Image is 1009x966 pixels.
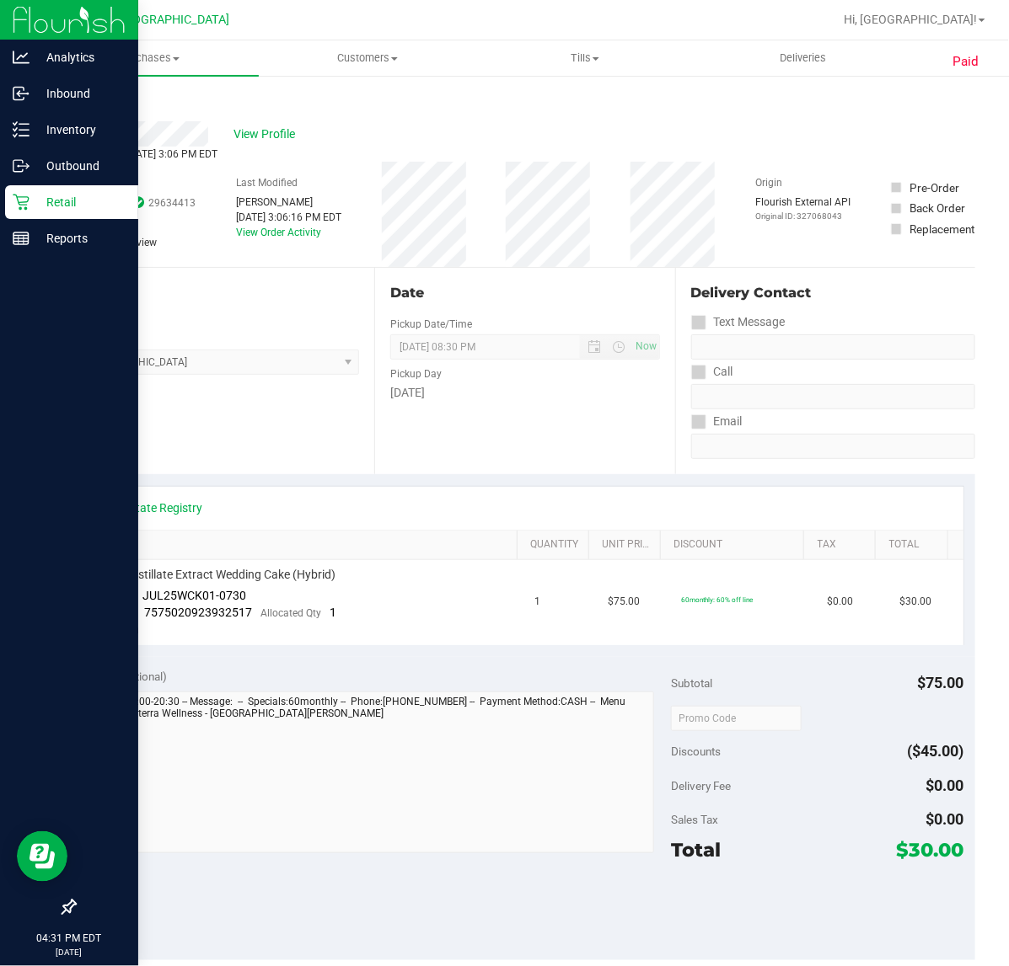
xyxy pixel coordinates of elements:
[30,120,131,140] p: Inventory
[671,813,718,826] span: Sales Tax
[691,283,975,303] div: Delivery Contact
[926,777,964,794] span: $0.00
[827,594,853,610] span: $0.00
[99,538,511,552] a: SKU
[844,13,977,26] span: Hi, [GEOGRAPHIC_DATA]!
[926,810,964,828] span: $0.00
[603,538,654,552] a: Unit Price
[535,594,541,610] span: 1
[530,538,582,552] a: Quantity
[97,567,336,583] span: FT 1g Distillate Extract Wedding Cake (Hybrid)
[755,210,851,222] p: Original ID: 327068043
[691,409,743,434] label: Email
[818,538,869,552] a: Tax
[910,200,965,216] div: Back Order
[691,360,733,384] label: Call
[691,384,975,409] input: Format: (999) 999-9999
[8,946,131,958] p: [DATE]
[30,192,131,212] p: Retail
[13,157,30,174] inline-svg: Outbound
[671,779,731,793] span: Delivery Fee
[755,195,851,222] div: Flourish External API
[17,831,67,882] iframe: Resource center
[910,221,974,237] div: Replacement
[757,51,849,66] span: Deliveries
[910,179,959,196] div: Pre-Order
[608,594,640,610] span: $75.00
[330,606,337,619] span: 1
[671,736,721,766] span: Discounts
[390,317,472,332] label: Pickup Date/Time
[13,121,30,138] inline-svg: Inventory
[953,52,979,72] span: Paid
[477,51,694,66] span: Tills
[102,499,203,516] a: View State Registry
[40,40,259,76] a: Purchases
[261,607,322,619] span: Allocated Qty
[908,742,964,760] span: ($45.00)
[236,195,341,210] div: [PERSON_NAME]
[74,148,217,160] span: Completed [DATE] 3:06 PM EDT
[695,40,913,76] a: Deliveries
[74,283,359,303] div: Location
[8,931,131,946] p: 04:31 PM EDT
[259,40,477,76] a: Customers
[900,594,932,610] span: $30.00
[13,85,30,102] inline-svg: Inbound
[236,210,341,225] div: [DATE] 3:06:16 PM EDT
[691,310,786,334] label: Text Message
[236,175,298,190] label: Last Modified
[115,13,230,27] span: [GEOGRAPHIC_DATA]
[148,195,196,211] span: 29634413
[13,49,30,66] inline-svg: Analytics
[755,175,782,190] label: Origin
[897,838,964,862] span: $30.00
[674,538,798,552] a: Discount
[691,334,975,360] input: Format: (999) 999-9999
[30,156,131,176] p: Outbound
[671,838,721,862] span: Total
[236,227,321,238] a: View Order Activity
[30,228,131,248] p: Reports
[233,125,301,143] span: View Profile
[918,674,964,691] span: $75.00
[30,47,131,67] p: Analytics
[13,194,30,211] inline-svg: Retail
[145,606,253,619] span: 7575020923932517
[260,51,476,66] span: Customers
[13,230,30,247] inline-svg: Reports
[681,595,754,604] span: 60monthly: 60% off line
[390,384,659,402] div: [DATE]
[390,283,659,303] div: Date
[671,706,802,731] input: Promo Code
[390,366,442,382] label: Pickup Day
[671,676,712,690] span: Subtotal
[132,195,144,211] span: In Sync
[889,538,941,552] a: Total
[476,40,695,76] a: Tills
[143,589,247,602] span: JUL25WCK01-0730
[40,51,259,66] span: Purchases
[30,83,131,104] p: Inbound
